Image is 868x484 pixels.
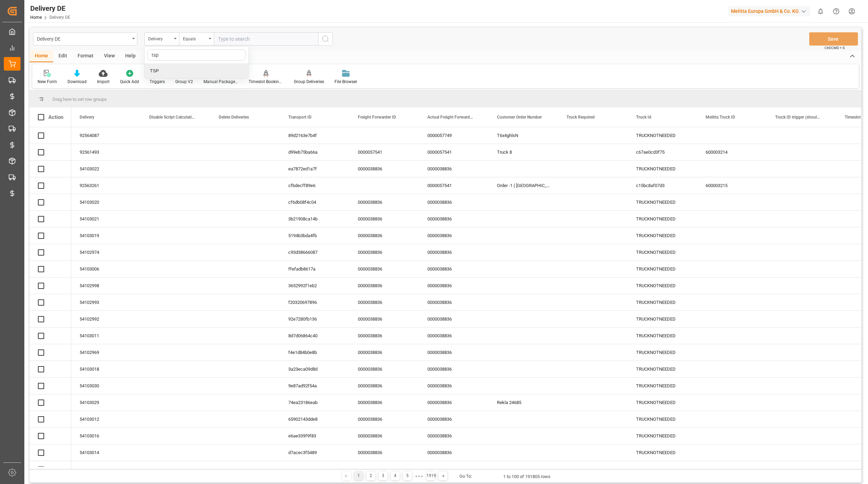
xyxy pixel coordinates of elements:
div: Delivery DE [30,3,70,14]
div: Press SPACE to select this row. [30,261,71,277]
div: 0000038836 [349,277,419,294]
div: TRUCKNOTNEEDED [628,344,697,361]
div: 0000038836 [419,378,489,394]
div: 92561493 [71,144,141,160]
div: 0000038836 [419,444,489,461]
div: Order -1 ( [GEOGRAPHIC_DATA] ) [489,177,558,194]
div: 0000038836 [349,328,419,344]
div: 5194b3bda4fb [280,227,349,244]
div: 54103012 [71,411,141,427]
button: search button [318,32,333,46]
button: Save [809,32,858,46]
div: 3 [379,471,387,480]
div: 54102969 [71,344,141,361]
div: 0000038836 [419,394,489,411]
div: Press SPACE to select this row. [30,344,71,361]
div: 600003214 [697,144,767,160]
div: 0000038836 [349,444,419,461]
div: Press SPACE to select this row. [30,277,71,294]
div: 8d7d06864c40 [280,328,349,344]
span: Disable Script Calculations [149,115,196,120]
div: 0000038836 [349,378,419,394]
div: 54103021 [71,211,141,227]
div: Press SPACE to select this row. [30,294,71,311]
div: 92563261 [71,177,141,194]
div: TRUCKNOTNEEDED [628,311,697,327]
div: 0000038836 [419,294,489,310]
div: Home [30,50,53,62]
div: 54103030 [71,378,141,394]
input: Search [147,49,246,60]
div: Press SPACE to select this row. [30,328,71,344]
div: Press SPACE to select this row. [30,244,71,261]
div: 54103011 [71,328,141,344]
div: 54103006 [71,261,141,277]
div: TRUCKNOTNEEDED [628,394,697,411]
div: Action [48,114,63,120]
span: Truck Required [566,115,595,120]
div: d7acec3f5489 [280,444,349,461]
div: Press SPACE to select this row. [30,127,71,144]
div: 0000038836 [349,244,419,260]
div: Triggers [150,79,165,85]
div: Equals [183,34,207,42]
div: 0000038836 [419,328,489,344]
div: 0000038836 [349,344,419,361]
div: 0000057541 [419,144,489,160]
div: 54103029 [71,394,141,411]
div: 0000038836 [349,261,419,277]
div: 3a23eca09d8d [280,361,349,377]
div: Delivery DE [37,34,130,43]
div: TRUCKNOTNEEDED [628,328,697,344]
div: TRUCKNOTNEEDED [628,227,697,244]
div: Press SPACE to select this row. [30,161,71,177]
div: e6ae339f9f83 [280,428,349,444]
div: 5 [403,471,412,480]
div: Press SPACE to select this row. [30,211,71,227]
button: Help Center [828,3,844,19]
div: 0000038836 [419,277,489,294]
div: cfbdecff89e6 [280,177,349,194]
div: 0000038836 [419,194,489,210]
div: f4e1d84b0e8b [280,344,349,361]
div: 1 [354,471,363,480]
div: TSP [145,64,248,78]
div: 0000038836 [419,244,489,260]
div: 0000038836 [349,194,419,210]
div: 9e87ad92f54a [280,378,349,394]
div: 54103014 [71,444,141,461]
div: Press SPACE to select this row. [30,394,71,411]
button: open menu [33,32,137,46]
div: Press SPACE to select this row. [30,177,71,194]
div: 54103019 [71,227,141,244]
div: 600003215 [697,177,767,194]
div: TRUCKNOTNEEDED [628,161,697,177]
div: 54102998 [71,277,141,294]
div: 65902143dde8 [280,411,349,427]
div: 54102993 [71,294,141,310]
div: TRUCKNOTNEEDED [628,277,697,294]
div: 0000038836 [419,428,489,444]
span: Delete Deliveries [219,115,249,120]
div: 0000038836 [419,261,489,277]
div: 0000038836 [349,294,419,310]
div: Format [72,50,99,62]
div: 0000038836 [349,161,419,177]
div: 74ea23186eab [280,394,349,411]
div: 54103013 [71,461,141,477]
div: Group Deliveries [294,79,324,85]
div: 4 [391,471,400,480]
span: Actual Freight Forwarder ID [427,115,474,120]
div: cf6db08f4c04 [280,194,349,210]
div: TRUCKNOTNEEDED [628,361,697,377]
div: 2 [367,471,375,480]
span: Delivery [80,115,94,120]
div: 54103022 [71,161,141,177]
div: 0000038836 [419,211,489,227]
div: Press SPACE to select this row. [30,378,71,394]
div: 0000038836 [419,161,489,177]
span: Ctrl/CMD + S [825,45,845,50]
div: 0000038836 [349,428,419,444]
div: TRUCKNOTNEEDED [628,261,697,277]
div: 0000038836 [349,411,419,427]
